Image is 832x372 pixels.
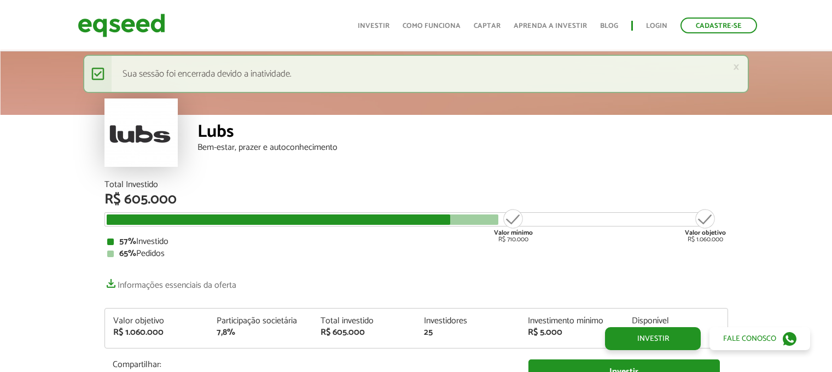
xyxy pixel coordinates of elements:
[605,327,701,350] a: Investir
[104,275,236,290] a: Informações essenciais da oferta
[78,11,165,40] img: EqSeed
[646,22,667,30] a: Login
[474,22,501,30] a: Captar
[321,328,408,337] div: R$ 605.000
[493,208,534,243] div: R$ 710.000
[733,61,740,73] a: ×
[107,237,725,246] div: Investido
[107,249,725,258] div: Pedidos
[600,22,618,30] a: Blog
[197,143,728,152] div: Bem-estar, prazer e autoconhecimento
[709,327,810,350] a: Fale conosco
[119,234,136,249] strong: 57%
[680,18,757,33] a: Cadastre-se
[685,228,726,238] strong: Valor objetivo
[632,317,719,326] div: Disponível
[321,317,408,326] div: Total investido
[514,22,587,30] a: Aprenda a investir
[685,208,726,243] div: R$ 1.060.000
[528,317,615,326] div: Investimento mínimo
[358,22,389,30] a: Investir
[494,228,533,238] strong: Valor mínimo
[113,328,201,337] div: R$ 1.060.000
[424,317,511,326] div: Investidores
[403,22,461,30] a: Como funciona
[197,123,728,143] div: Lubs
[104,181,728,189] div: Total Investido
[83,55,749,93] div: Sua sessão foi encerrada devido a inatividade.
[528,328,615,337] div: R$ 5.000
[217,328,304,337] div: 7,8%
[217,317,304,326] div: Participação societária
[119,246,136,261] strong: 65%
[104,193,728,207] div: R$ 605.000
[113,359,512,370] p: Compartilhar:
[424,328,511,337] div: 25
[113,317,201,326] div: Valor objetivo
